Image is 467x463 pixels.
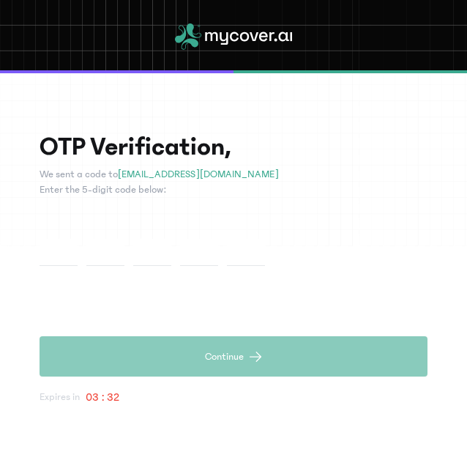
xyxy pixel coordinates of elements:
[40,132,427,161] h1: OTP Verification,
[40,390,80,405] p: Expires in
[40,182,427,198] p: Enter the 5-digit code below:
[40,336,427,377] button: Continue
[86,388,119,406] p: 03 : 32
[118,168,279,180] span: [EMAIL_ADDRESS][DOMAIN_NAME]
[40,167,427,182] p: We sent a code to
